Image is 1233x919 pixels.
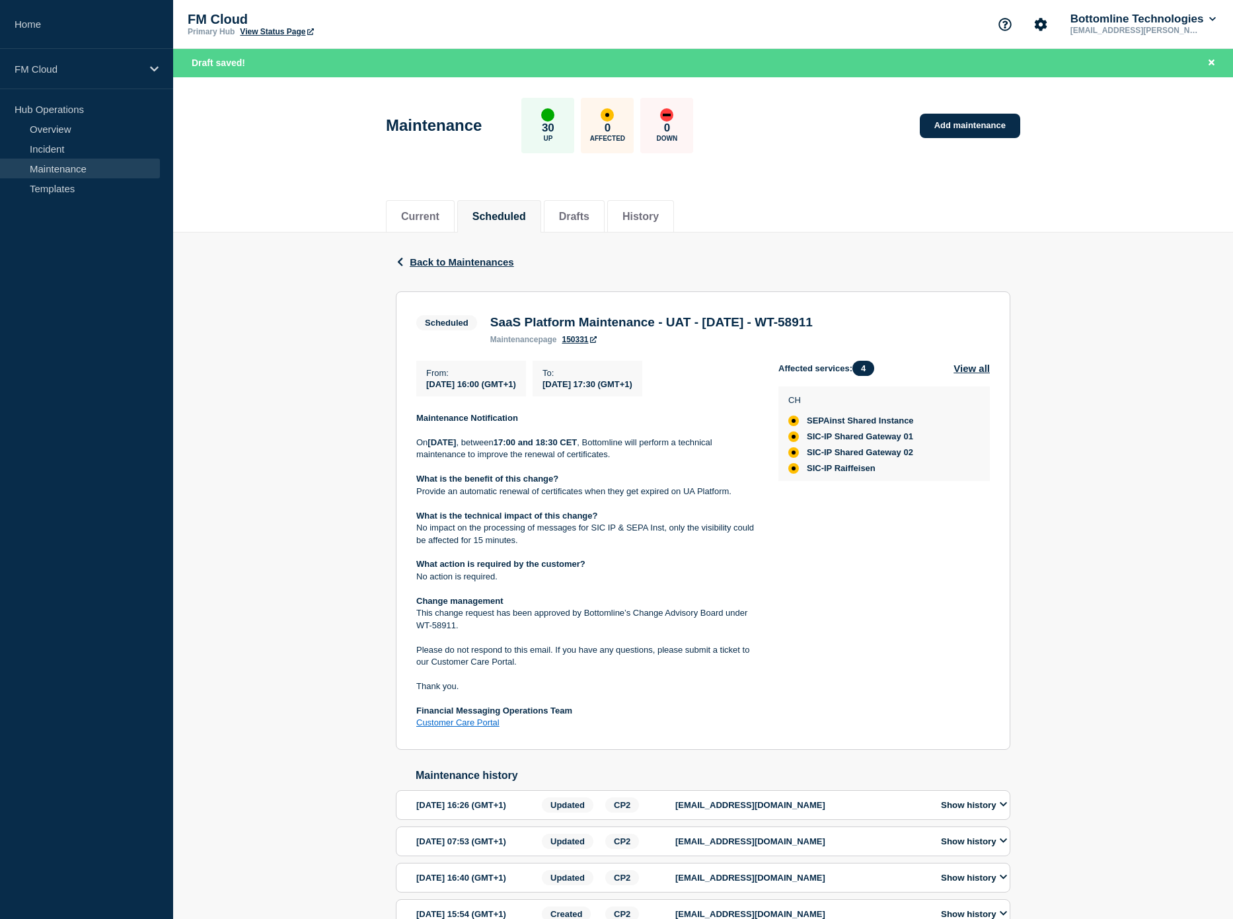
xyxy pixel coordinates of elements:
[490,335,557,344] p: page
[416,607,757,632] p: This change request has been approved by Bottomline’s Change Advisory Board under WT-58911.
[542,379,632,389] span: [DATE] 17:30 (GMT+1)
[416,559,585,569] strong: What action is required by the customer?
[543,135,552,142] p: Up
[542,797,593,813] span: Updated
[542,368,632,378] p: To :
[472,211,526,223] button: Scheduled
[416,522,757,546] p: No impact on the processing of messages for SIC IP & SEPA Inst, only the visibility could be affe...
[1027,11,1055,38] button: Account settings
[15,63,141,75] p: FM Cloud
[416,413,518,423] strong: Maintenance Notification
[807,416,914,426] span: SEPAinst Shared Instance
[416,680,757,692] p: Thank you.
[542,122,554,135] p: 30
[920,114,1020,138] a: Add maintenance
[807,431,913,442] span: SIC-IP Shared Gateway 01
[660,108,673,122] div: down
[937,872,1011,883] button: Show history
[1203,55,1220,71] button: Close banner
[428,437,456,447] strong: [DATE]
[778,361,881,376] span: Affected services:
[675,873,926,883] p: [EMAIL_ADDRESS][DOMAIN_NAME]
[1068,26,1205,35] p: [EMAIL_ADDRESS][PERSON_NAME][DOMAIN_NAME]
[416,474,558,484] strong: What is the benefit of this change?
[416,706,572,716] strong: Financial Messaging Operations Team
[240,27,313,36] a: View Status Page
[192,57,245,68] span: Draft saved!
[416,717,500,727] a: Customer Care Portal
[788,416,799,426] div: affected
[622,211,659,223] button: History
[396,256,514,268] button: Back to Maintenances
[605,834,639,849] span: CP2
[416,486,757,497] p: Provide an automatic renewal of certificates when they get expired on UA Platform.
[416,834,538,849] div: [DATE] 07:53 (GMT+1)
[675,836,926,846] p: [EMAIL_ADDRESS][DOMAIN_NAME]
[788,463,799,474] div: affected
[788,447,799,458] div: affected
[386,116,482,135] h1: Maintenance
[675,909,926,919] p: [EMAIL_ADDRESS][DOMAIN_NAME]
[490,315,813,330] h3: SaaS Platform Maintenance - UAT - [DATE] - WT-58911
[542,834,593,849] span: Updated
[490,335,539,344] span: maintenance
[410,256,514,268] span: Back to Maintenances
[542,870,593,885] span: Updated
[601,108,614,122] div: affected
[416,770,1010,782] h2: Maintenance history
[188,12,452,27] p: FM Cloud
[559,211,589,223] button: Drafts
[605,122,611,135] p: 0
[937,836,1011,847] button: Show history
[953,361,990,376] button: View all
[788,431,799,442] div: affected
[416,644,757,669] p: Please do not respond to this email. If you have any questions, please submit a ticket to our Cus...
[590,135,625,142] p: Affected
[605,870,639,885] span: CP2
[991,11,1019,38] button: Support
[807,463,876,474] span: SIC-IP Raiffeisen
[426,368,516,378] p: From :
[416,596,503,606] strong: Change management
[664,122,670,135] p: 0
[675,800,926,810] p: [EMAIL_ADDRESS][DOMAIN_NAME]
[416,571,757,583] p: No action is required.
[541,108,554,122] div: up
[494,437,577,447] strong: 17:00 and 18:30 CET
[401,211,439,223] button: Current
[416,511,598,521] strong: What is the technical impact of this change?
[416,315,477,330] span: Scheduled
[562,335,596,344] a: 150331
[188,27,235,36] p: Primary Hub
[657,135,678,142] p: Down
[426,379,516,389] span: [DATE] 16:00 (GMT+1)
[937,799,1011,811] button: Show history
[416,797,538,813] div: [DATE] 16:26 (GMT+1)
[416,437,757,461] p: On , between , Bottomline will perform a technical maintenance to improve the renewal of certific...
[605,797,639,813] span: CP2
[852,361,874,376] span: 4
[1068,13,1218,26] button: Bottomline Technologies
[807,447,913,458] span: SIC-IP Shared Gateway 02
[788,395,914,405] p: CH
[416,870,538,885] div: [DATE] 16:40 (GMT+1)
